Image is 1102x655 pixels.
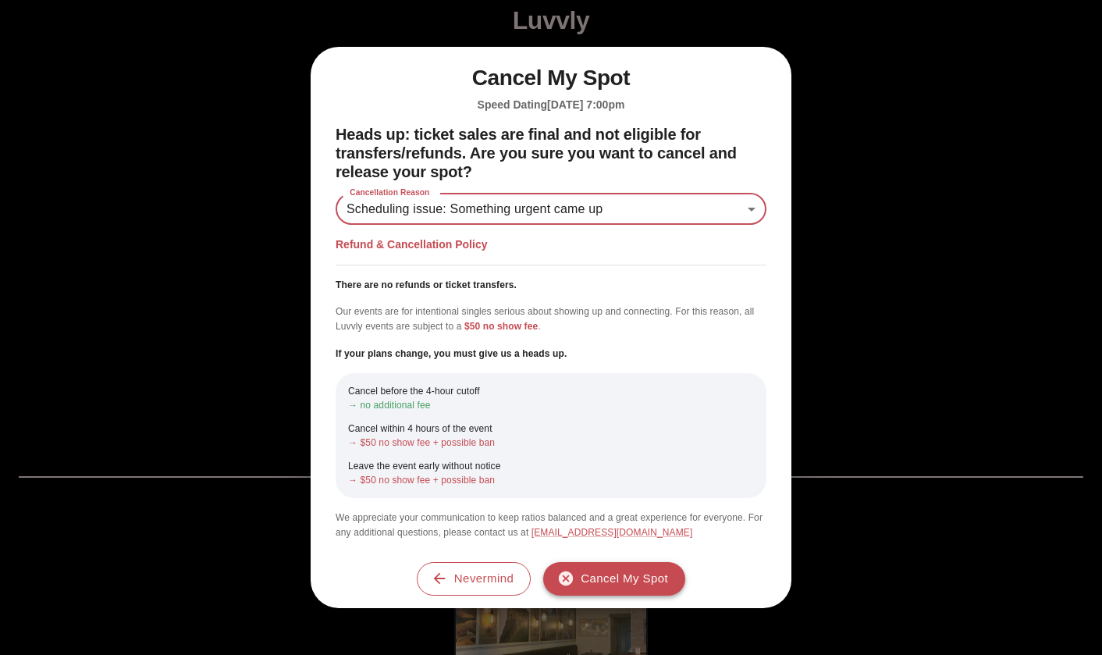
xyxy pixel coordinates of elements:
span: $50 no show fee [464,321,538,332]
p: → $50 no show fee + possible ban [348,473,754,487]
button: Nevermind [417,562,531,595]
h5: Refund & Cancellation Policy [336,237,766,252]
button: Cancel My Spot [543,562,685,595]
p: We appreciate your communication to keep ratios balanced and a great experience for everyone. For... [336,511,766,540]
p: Our events are for intentional singles serious about showing up and connecting. For this reason, ... [336,304,766,334]
a: [EMAIL_ADDRESS][DOMAIN_NAME] [531,527,693,538]
h5: Speed Dating [DATE] 7:00pm [336,98,766,112]
p: Cancel within 4 hours of the event [348,422,754,436]
div: Scheduling issue: Something urgent came up [336,194,766,225]
p: → no additional fee [348,398,754,412]
p: → $50 no show fee + possible ban [348,436,754,450]
p: Leave the event early without notice [348,459,754,473]
p: There are no refunds or ticket transfers. [336,278,766,292]
h2: Heads up: ticket sales are final and not eligible for transfers/refunds. Are you sure you want to... [336,125,766,181]
p: Cancel before the 4-hour cutoff [348,384,754,398]
h1: Cancel My Spot [336,66,766,91]
p: If your plans change, you must give us a heads up. [336,347,766,361]
label: Cancellation Reason [342,187,438,199]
